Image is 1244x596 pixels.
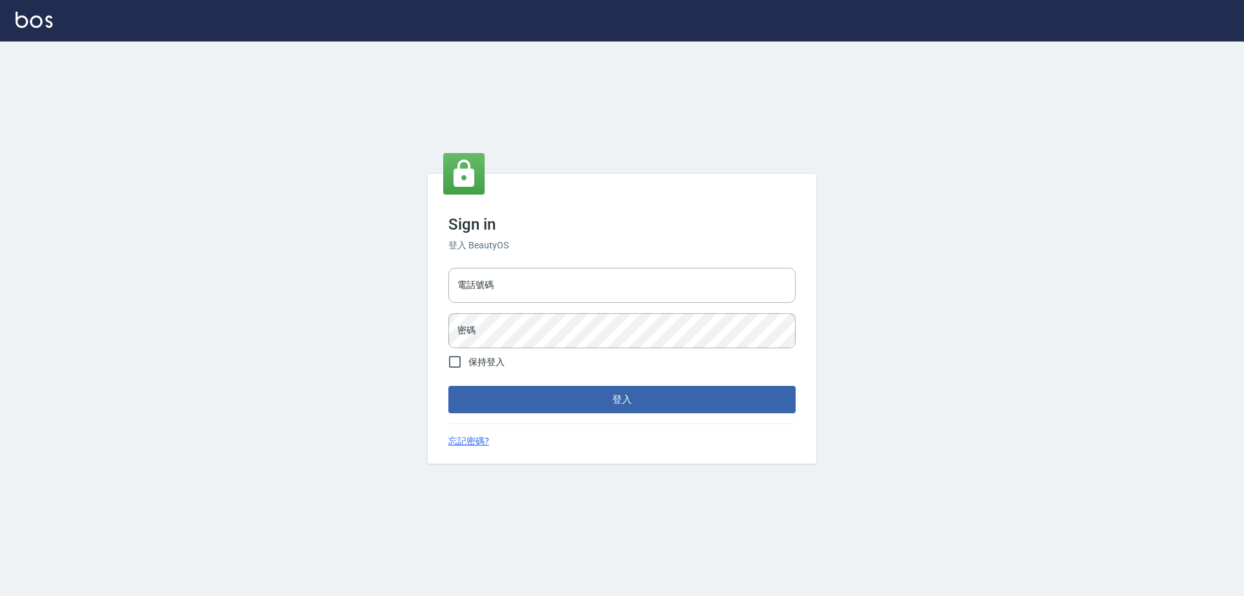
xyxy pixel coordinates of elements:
a: 忘記密碼? [448,435,489,448]
img: Logo [16,12,52,28]
span: 保持登入 [468,355,505,369]
h6: 登入 BeautyOS [448,239,796,252]
h3: Sign in [448,215,796,233]
button: 登入 [448,386,796,413]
